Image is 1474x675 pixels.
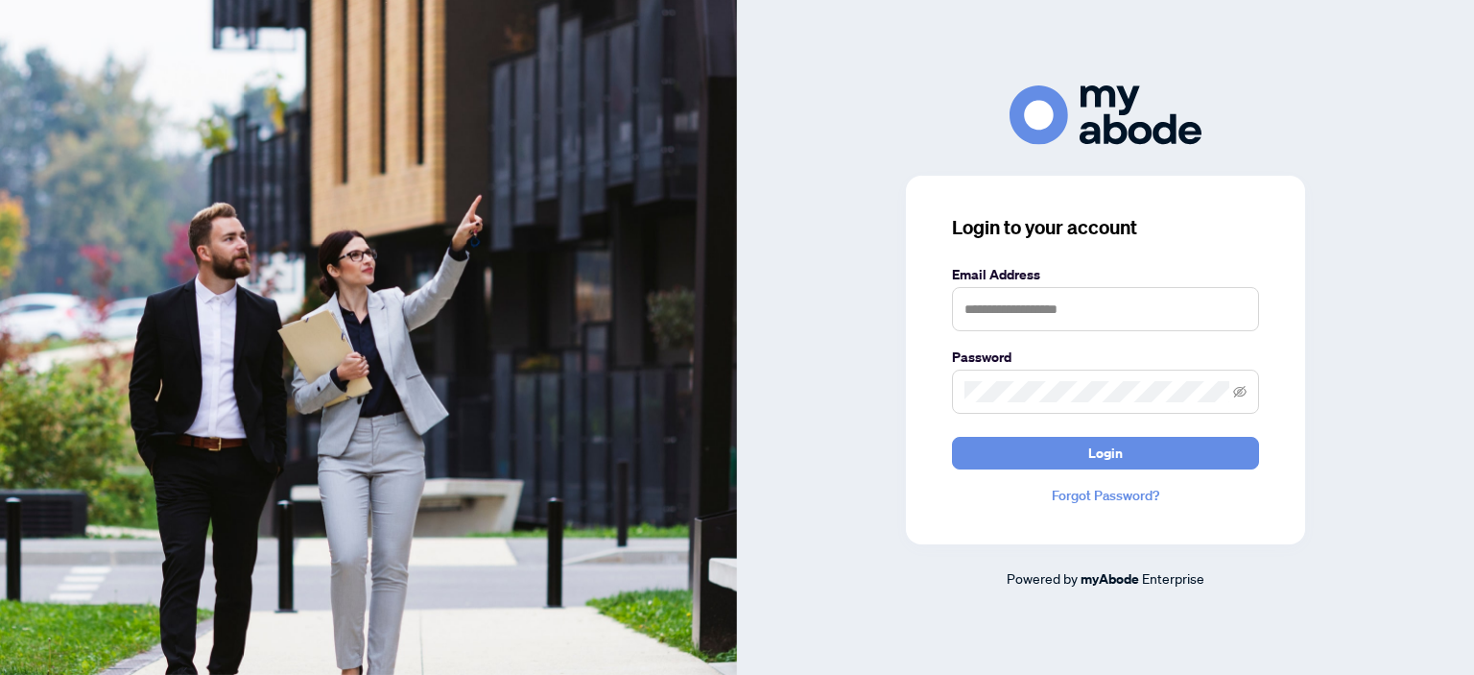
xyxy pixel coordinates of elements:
[1142,569,1204,587] span: Enterprise
[1081,568,1139,590] a: myAbode
[952,437,1259,470] button: Login
[952,264,1259,285] label: Email Address
[1233,385,1247,398] span: eye-invisible
[1088,438,1123,469] span: Login
[952,347,1259,368] label: Password
[952,485,1259,506] a: Forgot Password?
[1007,569,1078,587] span: Powered by
[952,214,1259,241] h3: Login to your account
[1010,85,1201,144] img: ma-logo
